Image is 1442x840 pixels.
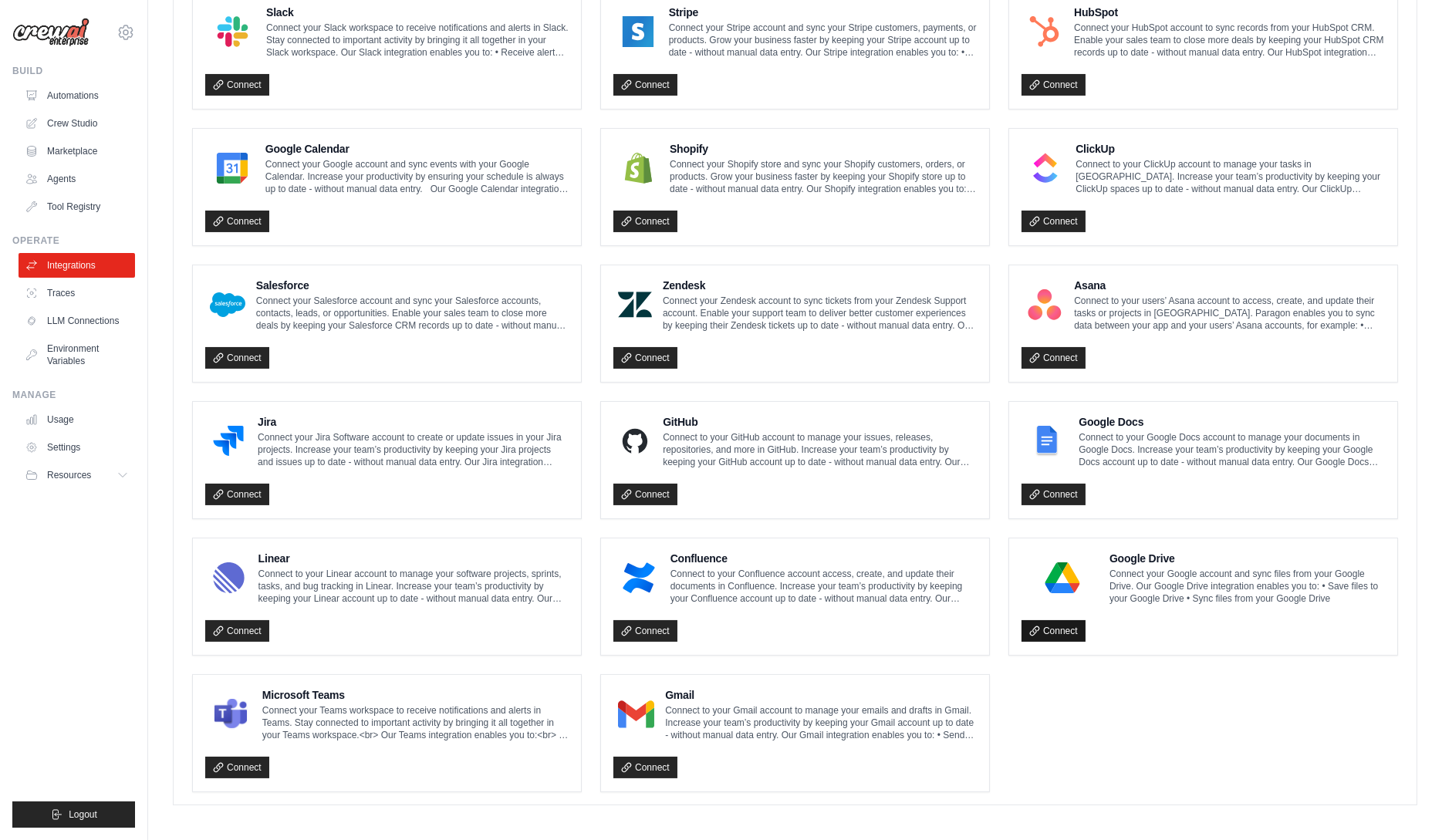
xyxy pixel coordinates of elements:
[1079,431,1385,468] p: Connect to your Google Docs account to manage your documents in Google Docs. Increase your team’s...
[663,295,977,332] p: Connect your Zendesk account to sync tickets from your Zendesk Support account. Enable your suppo...
[205,484,269,505] a: Connect
[19,83,135,108] a: Automations
[266,5,569,20] h4: Slack
[1026,16,1063,47] img: HubSpot Logo
[618,16,658,47] img: Stripe Logo
[265,141,569,157] h4: Google Calendar
[19,281,135,305] a: Traces
[1022,347,1086,369] a: Connect
[1022,211,1086,232] a: Connect
[19,463,135,487] button: Resources
[670,158,977,195] p: Connect your Shopify store and sync your Shopify customers, orders, or products. Grow your busine...
[262,687,569,703] h4: Microsoft Teams
[618,562,660,593] img: Confluence Logo
[670,568,977,605] p: Connect to your Confluence account access, create, and update their documents in Confluence. Incr...
[210,699,252,730] img: Microsoft Teams Logo
[12,801,135,828] button: Logout
[205,347,269,369] a: Connect
[613,757,677,778] a: Connect
[19,336,135,373] a: Environment Variables
[1022,620,1086,642] a: Connect
[1079,414,1385,430] h4: Google Docs
[1022,484,1086,505] a: Connect
[1076,158,1385,195] p: Connect to your ClickUp account to manage your tasks in [GEOGRAPHIC_DATA]. Increase your team’s p...
[1074,278,1385,293] h4: Asana
[12,65,135,77] div: Build
[12,18,89,47] img: Logo
[12,234,135,247] div: Operate
[256,278,569,293] h4: Salesforce
[256,295,569,332] p: Connect your Salesforce account and sync your Salesforce accounts, contacts, leads, or opportunit...
[19,407,135,432] a: Usage
[19,194,135,219] a: Tool Registry
[1365,766,1442,840] iframe: Chat Widget
[663,278,977,293] h4: Zendesk
[1076,141,1385,157] h4: ClickUp
[262,704,569,741] p: Connect your Teams workspace to receive notifications and alerts in Teams. Stay connected to impo...
[210,16,255,47] img: Slack Logo
[205,211,269,232] a: Connect
[1074,295,1385,332] p: Connect to your users’ Asana account to access, create, and update their tasks or projects in [GE...
[258,568,569,605] p: Connect to your Linear account to manage your software projects, sprints, tasks, and bug tracking...
[19,139,135,164] a: Marketplace
[19,309,135,333] a: LLM Connections
[47,469,91,481] span: Resources
[613,484,677,505] a: Connect
[258,431,569,468] p: Connect your Jira Software account to create or update issues in your Jira projects. Increase you...
[265,158,569,195] p: Connect your Google account and sync events with your Google Calendar. Increase your productivity...
[1109,568,1385,605] p: Connect your Google account and sync files from your Google Drive. Our Google Drive integration e...
[1026,153,1065,184] img: ClickUp Logo
[1074,5,1385,20] h4: HubSpot
[1026,289,1063,320] img: Asana Logo
[1074,22,1385,59] p: Connect your HubSpot account to sync records from your HubSpot CRM. Enable your sales team to clo...
[258,414,569,430] h4: Jira
[19,253,135,278] a: Integrations
[613,347,677,369] a: Connect
[258,551,569,566] h4: Linear
[670,141,977,157] h4: Shopify
[12,389,135,401] div: Manage
[210,153,255,184] img: Google Calendar Logo
[210,289,245,320] img: Salesforce Logo
[1026,426,1068,457] img: Google Docs Logo
[205,74,269,96] a: Connect
[618,426,652,457] img: GitHub Logo
[205,620,269,642] a: Connect
[613,211,677,232] a: Connect
[1022,74,1086,96] a: Connect
[663,431,977,468] p: Connect to your GitHub account to manage your issues, releases, repositories, and more in GitHub....
[613,74,677,96] a: Connect
[665,687,977,703] h4: Gmail
[665,704,977,741] p: Connect to your Gmail account to manage your emails and drafts in Gmail. Increase your team’s pro...
[19,435,135,460] a: Settings
[266,22,569,59] p: Connect your Slack workspace to receive notifications and alerts in Slack. Stay connected to impo...
[669,22,977,59] p: Connect your Stripe account and sync your Stripe customers, payments, or products. Grow your busi...
[1026,562,1099,593] img: Google Drive Logo
[1109,551,1385,566] h4: Google Drive
[205,757,269,778] a: Connect
[618,153,659,184] img: Shopify Logo
[663,414,977,430] h4: GitHub
[618,289,652,320] img: Zendesk Logo
[670,551,977,566] h4: Confluence
[613,620,677,642] a: Connect
[19,167,135,191] a: Agents
[669,5,977,20] h4: Stripe
[69,808,97,821] span: Logout
[618,699,654,730] img: Gmail Logo
[19,111,135,136] a: Crew Studio
[210,562,248,593] img: Linear Logo
[210,426,247,457] img: Jira Logo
